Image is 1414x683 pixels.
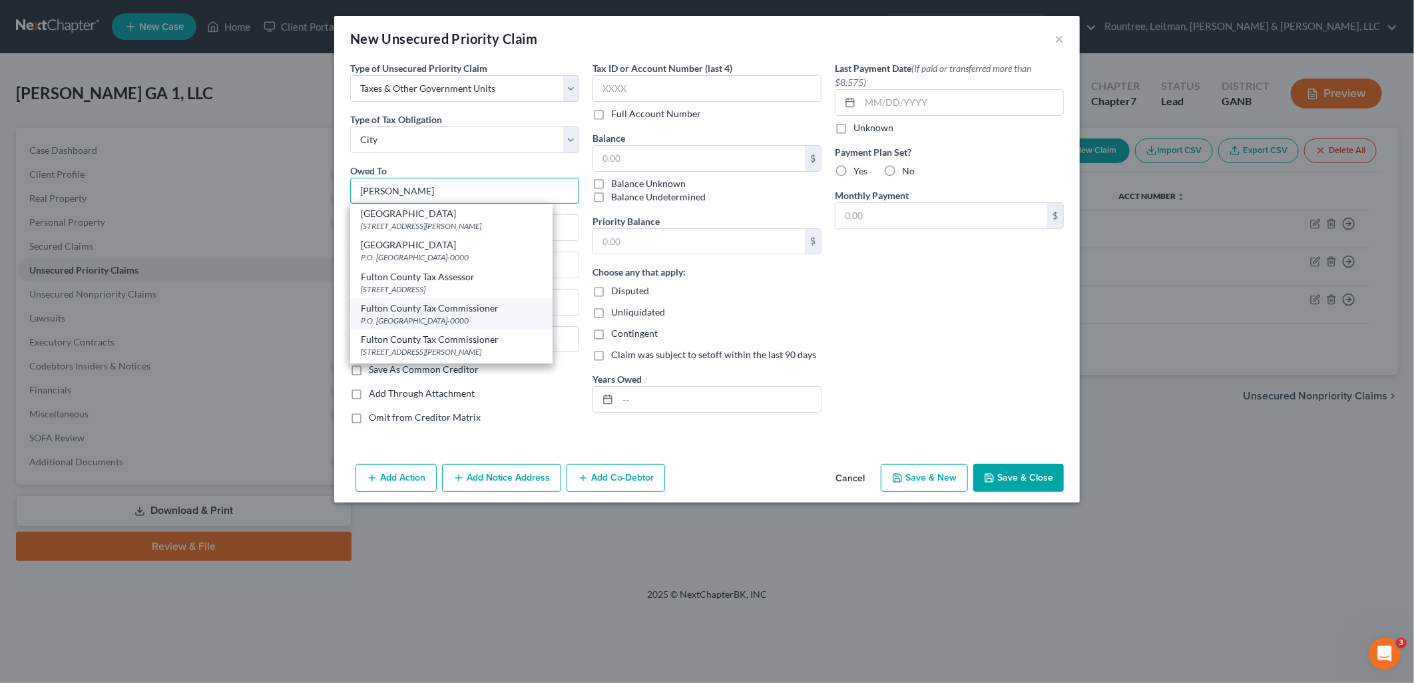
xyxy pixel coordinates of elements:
[361,302,542,315] div: Fulton County Tax Commissioner
[860,90,1063,115] input: MM/DD/YYYY
[835,145,1064,159] label: Payment Plan Set?
[361,315,542,326] div: P.O. [GEOGRAPHIC_DATA]-0000
[350,29,537,48] div: New Unsecured Priority Claim
[369,363,479,376] label: Save As Common Creditor
[835,61,1064,89] label: Last Payment Date
[618,387,821,412] input: --
[902,165,915,176] span: No
[355,464,437,492] button: Add Action
[1369,638,1401,670] iframe: Intercom live chat
[611,190,706,204] label: Balance Undetermined
[350,165,387,176] span: Owed To
[567,464,665,492] button: Add Co-Debtor
[361,270,542,284] div: Fulton County Tax Assessor
[442,464,561,492] button: Add Notice Address
[369,411,481,423] span: Omit from Creditor Matrix
[835,188,909,202] label: Monthly Payment
[1047,203,1063,228] div: $
[350,114,442,125] span: Type of Tax Obligation
[593,146,805,171] input: 0.00
[350,63,487,74] span: Type of Unsecured Priority Claim
[611,107,701,120] label: Full Account Number
[361,220,542,232] div: [STREET_ADDRESS][PERSON_NAME]
[592,372,642,386] label: Years Owed
[881,464,968,492] button: Save & New
[361,346,542,357] div: [STREET_ADDRESS][PERSON_NAME]
[805,229,821,254] div: $
[853,165,867,176] span: Yes
[611,328,658,339] span: Contingent
[361,207,542,220] div: [GEOGRAPHIC_DATA]
[973,464,1064,492] button: Save & Close
[361,238,542,252] div: [GEOGRAPHIC_DATA]
[361,252,542,263] div: P.O. [GEOGRAPHIC_DATA]-0000
[592,131,625,145] label: Balance
[835,203,1047,228] input: 0.00
[853,121,893,134] label: Unknown
[592,61,732,75] label: Tax ID or Account Number (last 4)
[361,333,542,346] div: Fulton County Tax Commissioner
[592,214,660,228] label: Priority Balance
[361,284,542,295] div: [STREET_ADDRESS]
[350,178,579,204] input: Search creditor by name...
[611,177,686,190] label: Balance Unknown
[611,285,649,296] span: Disputed
[369,387,475,400] label: Add Through Attachment
[825,465,875,492] button: Cancel
[611,349,816,360] span: Claim was subject to setoff within the last 90 days
[835,63,1031,88] span: (If paid or transferred more than $8,575)
[805,146,821,171] div: $
[593,229,805,254] input: 0.00
[1396,638,1407,648] span: 3
[1055,31,1064,47] button: ×
[611,306,665,318] span: Unliquidated
[592,265,686,279] label: Choose any that apply:
[592,75,822,102] input: XXXX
